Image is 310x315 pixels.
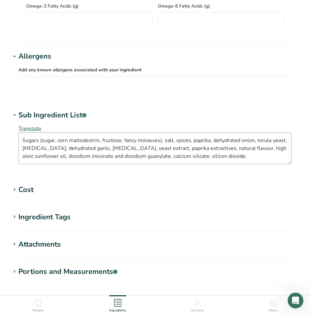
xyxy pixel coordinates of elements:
[109,296,126,313] a: Ingredients
[18,110,86,121] div: Sub Ingredient List
[18,125,41,132] span: Translate
[109,308,126,313] span: Ingredients
[158,3,284,10] span: Omega-6 Fatty Acids (g)
[18,184,34,195] div: Cost
[26,3,153,10] span: Omega-3 Fatty Acids (g)
[269,308,277,313] span: Menu
[18,51,51,62] div: Allergens
[33,308,44,313] span: Recipes
[18,212,71,223] div: Ingredient Tags
[191,296,204,313] a: Account
[18,67,141,73] span: Add any known allergens associated with your ingredient
[288,293,303,308] iframe: Intercom live chat
[33,296,44,313] a: Recipes
[191,308,204,313] span: Account
[18,239,61,250] div: Attachments
[18,266,117,277] div: Portions and Measurements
